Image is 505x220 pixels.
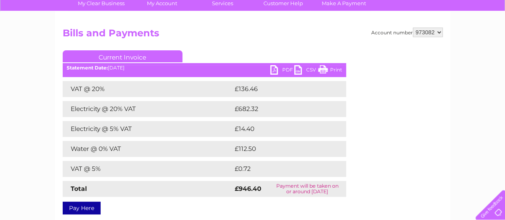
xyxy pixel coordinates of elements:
[18,21,58,45] img: logo.png
[63,81,233,97] td: VAT @ 20%
[63,121,233,137] td: Electricity @ 5% VAT
[63,161,233,177] td: VAT @ 5%
[63,101,233,117] td: Electricity @ 20% VAT
[233,161,327,177] td: £0.72
[233,101,332,117] td: £682.32
[436,34,447,40] a: Blog
[407,34,431,40] a: Telecoms
[270,65,294,77] a: PDF
[233,81,332,97] td: £136.46
[371,28,443,37] div: Account number
[268,181,346,197] td: Payment will be taken on or around [DATE]
[63,50,182,62] a: Current Invoice
[294,65,318,77] a: CSV
[63,65,346,71] div: [DATE]
[452,34,471,40] a: Contact
[64,4,442,39] div: Clear Business is a trading name of Verastar Limited (registered in [GEOGRAPHIC_DATA] No. 3667643...
[318,65,342,77] a: Print
[364,34,380,40] a: Water
[63,141,233,157] td: Water @ 0% VAT
[384,34,402,40] a: Energy
[235,185,261,192] strong: £946.40
[67,65,108,71] b: Statement Date:
[479,34,497,40] a: Log out
[233,141,331,157] td: £112.50
[233,121,330,137] td: £14.40
[63,28,443,43] h2: Bills and Payments
[63,202,101,214] a: Pay Here
[354,4,410,14] a: 0333 014 3131
[71,185,87,192] strong: Total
